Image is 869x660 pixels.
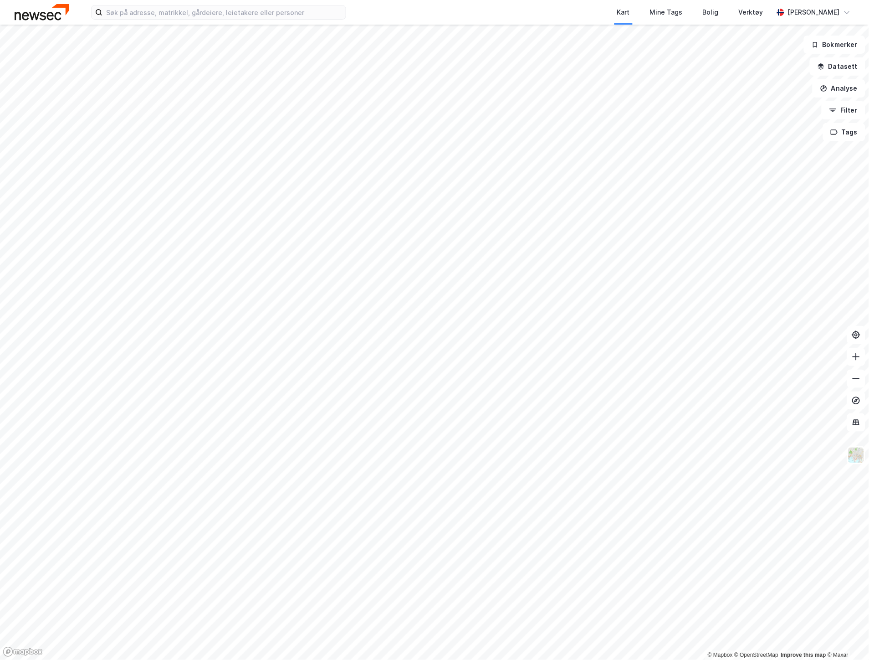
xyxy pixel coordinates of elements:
[15,4,69,20] img: newsec-logo.f6e21ccffca1b3a03d2d.png
[848,447,865,464] img: Z
[102,5,346,19] input: Søk på adresse, matrikkel, gårdeiere, leietakere eller personer
[739,7,763,18] div: Verktøy
[813,79,865,98] button: Analyse
[617,7,630,18] div: Kart
[823,616,869,660] iframe: Chat Widget
[703,7,719,18] div: Bolig
[781,652,826,659] a: Improve this map
[810,57,865,76] button: Datasett
[804,36,865,54] button: Bokmerker
[823,123,865,141] button: Tags
[822,101,865,119] button: Filter
[3,647,43,657] a: Mapbox homepage
[708,652,733,659] a: Mapbox
[650,7,683,18] div: Mine Tags
[788,7,840,18] div: [PERSON_NAME]
[823,616,869,660] div: Kontrollprogram for chat
[735,652,779,659] a: OpenStreetMap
